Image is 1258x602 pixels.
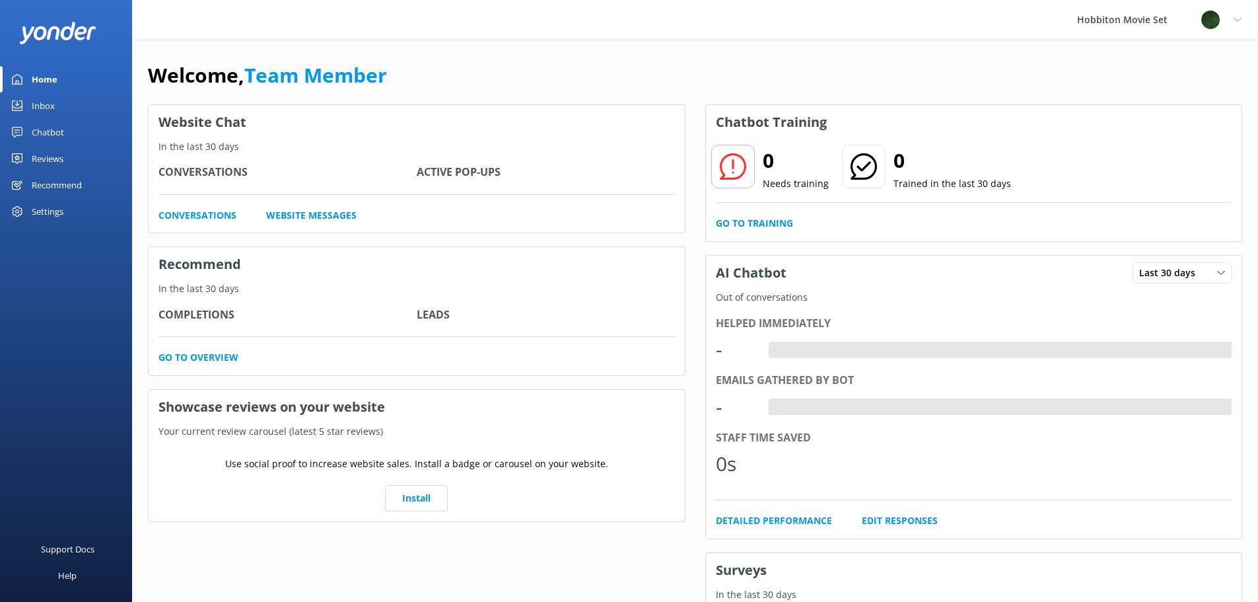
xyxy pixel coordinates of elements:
[417,164,675,181] h4: Active Pop-ups
[148,59,387,91] h1: Welcome,
[149,139,685,154] p: In the last 30 days
[149,282,685,296] p: In the last 30 days
[158,307,417,324] h4: Completions
[32,93,55,119] div: Inbox
[158,208,236,223] a: Conversations
[862,513,938,528] a: Edit Responses
[20,22,96,44] img: yonder-white-logo.png
[769,398,779,416] div: -
[32,145,63,172] div: Reviews
[763,145,829,176] h2: 0
[58,562,77,589] div: Help
[158,164,417,181] h4: Conversations
[893,145,1011,176] h2: 0
[716,372,1232,389] div: Emails gathered by bot
[716,315,1232,332] div: Helped immediately
[706,553,1242,587] h3: Surveys
[706,587,1242,602] p: In the last 30 days
[716,513,832,528] a: Detailed Performance
[417,307,675,324] h4: Leads
[149,424,685,439] p: Your current review carousel (latest 5 star reviews)
[385,485,448,511] a: Install
[716,216,793,231] a: Go to Training
[706,256,796,290] h3: AI Chatbot
[32,66,57,93] div: Home
[32,172,82,198] div: Recommend
[244,61,387,89] a: Team Member
[149,105,685,139] h3: Website Chat
[716,448,755,480] div: 0s
[149,390,685,424] h3: Showcase reviews on your website
[893,176,1011,191] p: Trained in the last 30 days
[266,208,357,223] a: Website Messages
[716,334,755,365] div: -
[1201,10,1220,30] img: 34-1625720359.png
[769,342,779,359] div: -
[763,176,829,191] p: Needs training
[706,290,1242,305] p: Out of conversations
[1139,266,1203,280] span: Last 30 days
[149,247,685,282] h3: Recommend
[716,430,1232,447] div: Staff time saved
[32,119,64,145] div: Chatbot
[225,457,608,471] p: Use social proof to increase website sales. Install a badge or carousel on your website.
[706,105,837,139] h3: Chatbot Training
[716,391,755,423] div: -
[41,536,94,562] div: Support Docs
[32,198,63,225] div: Settings
[158,350,238,365] a: Go to overview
